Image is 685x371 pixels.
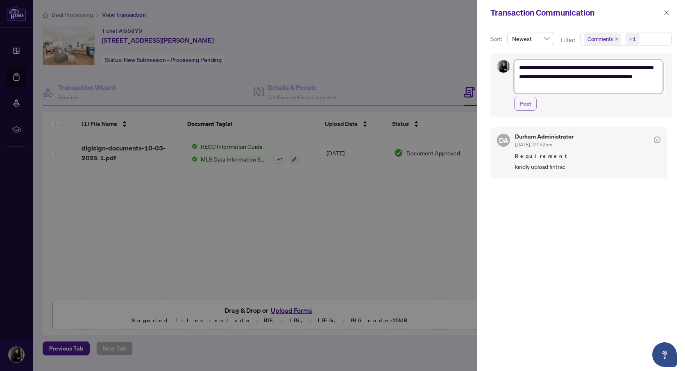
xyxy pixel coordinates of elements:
button: Post [514,97,537,111]
p: Sort: [490,34,504,43]
span: close [615,37,619,41]
button: Open asap [652,342,677,367]
span: Comments [587,35,613,43]
span: Requirement [515,152,660,160]
span: DA [499,135,508,146]
span: Post [519,97,531,110]
span: Newest [512,32,549,45]
div: Transaction Communication [490,7,661,19]
p: Filter: [561,35,576,44]
img: Profile Icon [497,60,510,73]
h5: Durham Administrator [515,134,574,139]
span: kindly upload fintrac [515,162,660,171]
span: Comments [584,33,621,45]
span: [DATE], 07:52pm [515,141,552,148]
div: +1 [629,35,636,43]
span: close [664,10,669,16]
span: check-circle [654,137,660,143]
